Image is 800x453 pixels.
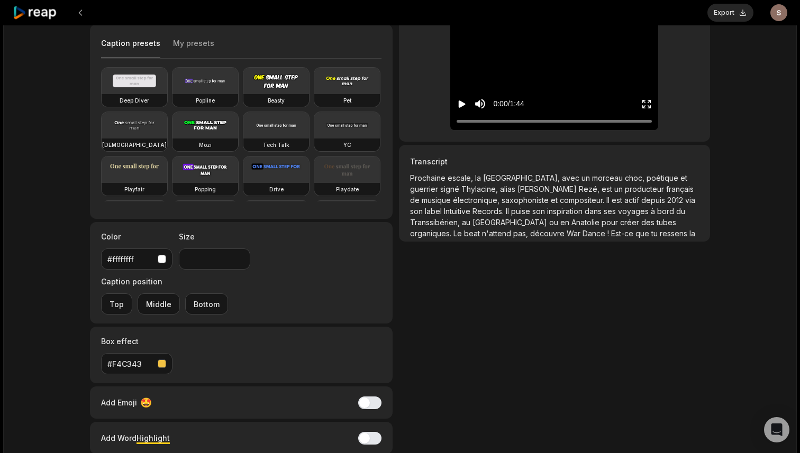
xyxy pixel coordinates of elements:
[689,229,695,238] span: la
[101,336,172,347] label: Box effect
[138,293,180,315] button: Middle
[511,207,532,216] span: puise
[611,229,635,238] span: Est-ce
[657,218,676,227] span: tubes
[101,248,172,270] button: #ffffffff
[641,218,657,227] span: des
[453,229,464,238] span: Le
[625,173,647,182] span: choc,
[506,207,511,216] span: Il
[567,229,583,238] span: War
[585,207,604,216] span: dans
[635,229,651,238] span: que
[666,184,694,193] span: français
[500,184,517,193] span: alias
[124,185,144,193] h3: Playfair
[604,207,618,216] span: ses
[513,229,530,238] span: pas,
[101,231,172,242] label: Color
[660,229,689,238] span: ressens
[571,218,602,227] span: Anatolie
[581,173,592,182] span: un
[474,97,487,110] button: Mute sound
[607,229,611,238] span: !
[562,173,581,182] span: avec
[102,141,167,149] h3: [DEMOGRAPHIC_DATA]
[530,229,567,238] span: découvre
[602,184,614,193] span: est
[453,196,502,205] span: électronique,
[472,218,549,227] span: [GEOGRAPHIC_DATA]
[641,196,667,205] span: depuis
[101,293,132,315] button: Top
[410,184,440,193] span: guerrier
[676,207,685,216] span: du
[140,395,152,410] span: 🤩
[185,293,228,315] button: Bottom
[547,207,585,216] span: inspiration
[614,184,625,193] span: un
[592,173,625,182] span: morceau
[410,173,448,182] span: Prochaine
[647,173,680,182] span: poétique
[137,433,170,442] span: Highlight
[268,96,285,105] h3: Beasty
[764,417,789,442] div: Open Intercom Messenger
[461,184,500,193] span: Thylacine,
[343,141,351,149] h3: YC
[651,229,660,238] span: tu
[425,207,444,216] span: label
[336,185,359,193] h3: Playdate
[549,218,560,227] span: ou
[651,207,657,216] span: à
[707,4,753,22] button: Export
[482,229,513,238] span: n'attend
[602,218,620,227] span: pour
[560,196,606,205] span: compositeur.
[173,38,214,58] button: My presets
[199,141,212,149] h3: Mozi
[101,38,160,59] button: Caption presets
[444,207,472,216] span: Intuitive
[667,196,685,205] span: 2012
[502,196,560,205] span: saxophoniste et
[440,184,461,193] span: signé
[579,184,602,193] span: Rezé,
[195,185,216,193] h3: Popping
[107,358,153,369] div: #F4C343
[410,218,462,227] span: Transsibérien,
[624,196,641,205] span: actif
[475,173,483,182] span: la
[464,229,482,238] span: beat
[612,196,624,205] span: est
[657,207,676,216] span: bord
[641,94,652,114] button: Enter Fullscreen
[196,96,215,105] h3: Popline
[179,231,250,242] label: Size
[532,207,547,216] span: son
[483,173,562,182] span: [GEOGRAPHIC_DATA],
[343,96,351,105] h3: Pet
[410,156,699,167] h3: Transcript
[625,184,666,193] span: producteur
[422,196,453,205] span: musique
[560,218,571,227] span: en
[517,184,579,193] span: [PERSON_NAME]
[101,276,228,287] label: Caption position
[457,94,467,114] button: Play video
[410,207,425,216] span: son
[620,218,641,227] span: créer
[685,196,695,205] span: via
[269,185,284,193] h3: Drive
[101,353,172,374] button: #F4C343
[101,397,137,408] span: Add Emoji
[606,196,612,205] span: Il
[618,207,651,216] span: voyages
[583,229,607,238] span: Dance
[263,141,289,149] h3: Tech Talk
[448,173,475,182] span: escale,
[120,96,149,105] h3: Deep Diver
[101,431,170,445] div: Add Word
[493,98,524,109] div: 0:00 / 1:44
[410,229,453,238] span: organiques.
